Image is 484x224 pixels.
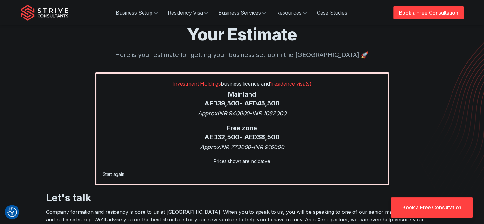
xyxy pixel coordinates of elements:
div: Approx INR 940000 - INR 1082000 [103,109,382,118]
a: Xero partner [317,216,347,223]
img: Revisit consent button [7,207,17,217]
button: Consent Preferences [7,207,17,217]
h3: Let's talk [46,191,438,204]
a: Business Services [213,6,271,19]
div: Approx INR 773000 - INR 916000 [103,143,382,151]
a: Case Studies [312,6,352,19]
p: business licence and [103,80,382,88]
p: Here is your estimate for getting your business set up in the [GEOGRAPHIC_DATA] 🚀 [21,50,464,60]
span: 1 residence visa(s) [270,81,312,87]
a: Resources [271,6,312,19]
div: Mainland AED 39,500 - AED 45,500 [103,90,382,108]
span: Investment Holdings [172,81,221,87]
a: Business Setup [111,6,163,19]
img: Strive Consultants [21,5,68,21]
a: Residency Visa [163,6,213,19]
div: Free zone AED 32,500 - AED 38,500 [103,124,382,141]
a: Book a Free Consultation [393,6,463,19]
a: Start again [103,171,124,177]
div: Prices shown are indicative [103,158,382,164]
h1: Your Estimate [21,24,464,45]
a: Book a Free Consultation [391,197,473,218]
